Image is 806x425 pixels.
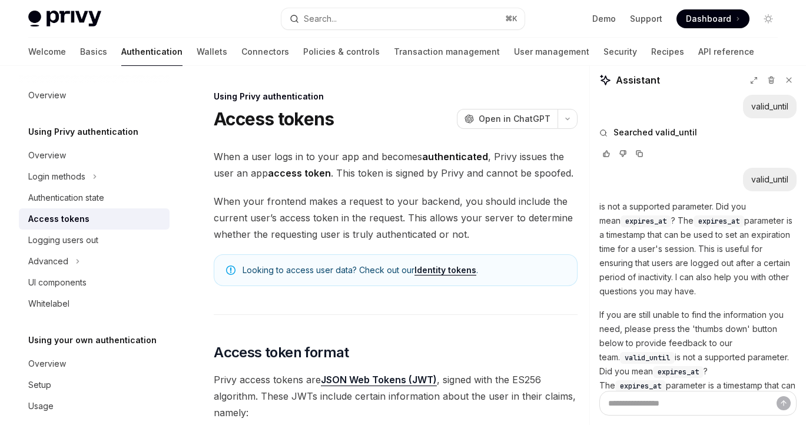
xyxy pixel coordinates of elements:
[28,125,138,139] h5: Using Privy authentication
[226,265,236,275] svg: Note
[676,9,749,28] a: Dashboard
[214,91,578,102] div: Using Privy authentication
[28,378,51,392] div: Setup
[80,38,107,66] a: Basics
[28,297,69,311] div: Whitelabel
[630,13,662,25] a: Support
[777,396,791,410] button: Send message
[121,38,183,66] a: Authentication
[19,145,170,166] a: Overview
[599,200,797,298] p: is not a supported parameter. Did you mean ? The parameter is a timestamp that can be used to set...
[197,38,227,66] a: Wallets
[214,343,349,362] span: Access token format
[616,73,660,87] span: Assistant
[19,230,170,251] a: Logging users out
[243,264,565,276] span: Looking to access user data? Check out our .
[281,8,525,29] button: Open search
[394,38,500,66] a: Transaction management
[686,13,731,25] span: Dashboard
[457,109,558,129] button: Open in ChatGPT
[651,38,684,66] a: Recipes
[321,374,437,386] a: JSON Web Tokens (JWT)
[19,374,170,396] a: Setup
[599,148,613,160] button: Vote that response was good
[592,13,616,25] a: Demo
[268,167,331,179] strong: access token
[620,381,661,391] span: expires_at
[19,187,170,208] a: Authentication state
[28,399,54,413] div: Usage
[658,367,699,377] span: expires_at
[19,166,170,187] button: Toggle Login methods section
[632,148,646,160] button: Copy chat response
[19,251,170,272] button: Toggle Advanced section
[28,38,66,66] a: Welcome
[698,217,739,226] span: expires_at
[19,85,170,106] a: Overview
[625,217,666,226] span: expires_at
[599,127,797,138] button: Searched valid_until
[514,38,589,66] a: User management
[613,127,697,138] span: Searched valid_until
[241,38,289,66] a: Connectors
[751,174,788,185] div: valid_until
[28,11,101,27] img: light logo
[759,9,778,28] button: Toggle dark mode
[304,12,337,26] div: Search...
[214,193,578,243] span: When your frontend makes a request to your backend, you should include the current user’s access ...
[28,170,85,184] div: Login methods
[214,148,578,181] span: When a user logs in to your app and becomes , Privy issues the user an app . This token is signed...
[19,208,170,230] a: Access tokens
[19,272,170,293] a: UI components
[303,38,380,66] a: Policies & controls
[28,233,98,247] div: Logging users out
[214,371,578,421] span: Privy access tokens are , signed with the ES256 algorithm. These JWTs include certain information...
[28,212,89,226] div: Access tokens
[28,254,68,268] div: Advanced
[19,396,170,417] a: Usage
[479,113,550,125] span: Open in ChatGPT
[28,148,66,162] div: Overview
[214,108,334,130] h1: Access tokens
[28,191,104,205] div: Authentication state
[414,265,476,275] a: Identity tokens
[751,101,788,112] div: valid_until
[28,333,157,347] h5: Using your own authentication
[28,88,66,102] div: Overview
[698,38,754,66] a: API reference
[603,38,637,66] a: Security
[599,391,797,416] textarea: Ask a question...
[422,151,488,162] strong: authenticated
[616,148,630,160] button: Vote that response was not good
[28,357,66,371] div: Overview
[505,14,518,24] span: ⌘ K
[19,353,170,374] a: Overview
[19,293,170,314] a: Whitelabel
[28,275,87,290] div: UI components
[625,353,670,363] span: valid_until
